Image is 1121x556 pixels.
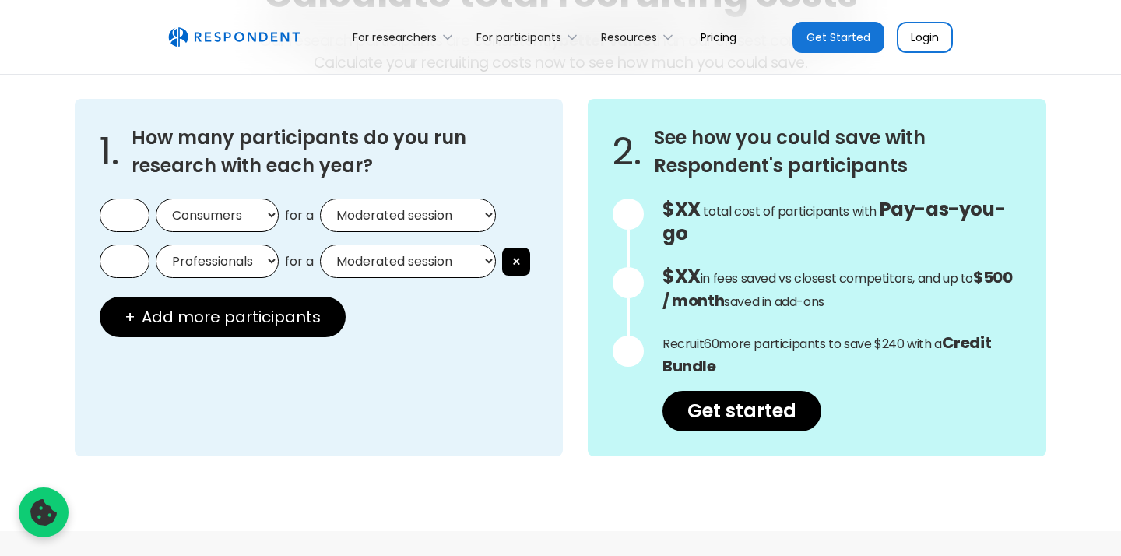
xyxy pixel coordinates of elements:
img: Untitled UI logotext [168,27,300,48]
span: 60 [704,335,719,353]
span: for a [285,208,314,223]
button: + Add more participants [100,297,346,337]
button: × [502,248,530,276]
span: Add more participants [142,309,321,325]
p: Recruit more participants to save $240 with a [662,332,1021,378]
span: Pay-as-you-go [662,196,1005,246]
a: Get started [662,391,821,431]
h3: How many participants do you run research with each year? [132,124,538,180]
span: + [125,309,135,325]
span: $XX [662,263,701,289]
div: For participants [476,30,561,45]
span: $XX [662,196,701,222]
span: for a [285,254,314,269]
h3: See how you could save with Respondent's participants [654,124,1021,180]
span: 1. [100,144,119,160]
div: For researchers [353,30,437,45]
div: Resources [601,30,657,45]
span: total cost of participants with [703,202,877,220]
a: Get Started [792,22,884,53]
span: 2. [613,144,641,160]
a: home [168,27,300,48]
a: Login [897,22,953,53]
div: For participants [468,19,592,55]
p: in fees saved vs closest competitors, and up to saved in add-ons [662,266,1021,313]
div: Resources [592,19,688,55]
div: For researchers [344,19,468,55]
a: Pricing [688,19,749,55]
